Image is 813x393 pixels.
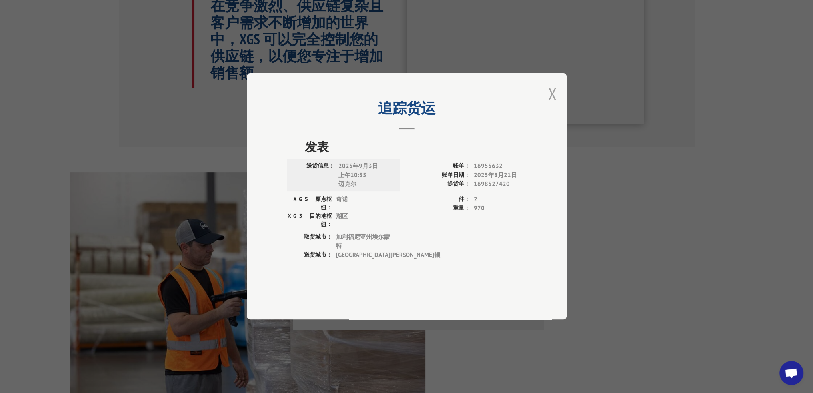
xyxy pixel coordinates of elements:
font: 迈克尔 [338,180,356,188]
font: 送货信息： [306,162,334,170]
font: 埃尔蒙特 [336,233,390,250]
font: 2 [474,196,477,203]
font: 1698527420 [474,180,510,188]
font: [GEOGRAPHIC_DATA] [336,251,390,259]
font: 顿 [434,251,440,259]
font: 发表 [305,139,329,155]
font: 追踪货运 [378,98,435,117]
font: 加利福尼亚 [336,233,366,241]
font: 提货单： [447,180,470,188]
font: 送货城市： [304,251,332,258]
font: 件： [459,196,470,203]
font: [PERSON_NAME] [390,251,434,259]
div: Open chat [779,361,803,385]
font: 取货城市： [304,233,332,240]
font: 奇诺 [336,196,348,203]
font: 2025年9月3日 [338,162,378,170]
font: 账单： [453,162,470,170]
font: XGS 原点枢纽： [293,196,332,211]
font: 970 [474,205,485,212]
font: XGS 目的地枢纽： [288,212,332,228]
button: 关闭模式 [548,83,557,104]
font: 16955632 [474,162,503,170]
font: 账单日期： [442,171,470,178]
font: 2025年8月21日 [474,171,517,179]
font: 上午10:55 [338,171,366,179]
font: 州 [366,233,372,241]
font: 重量： [453,205,470,212]
font: 湖区 [336,212,348,220]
